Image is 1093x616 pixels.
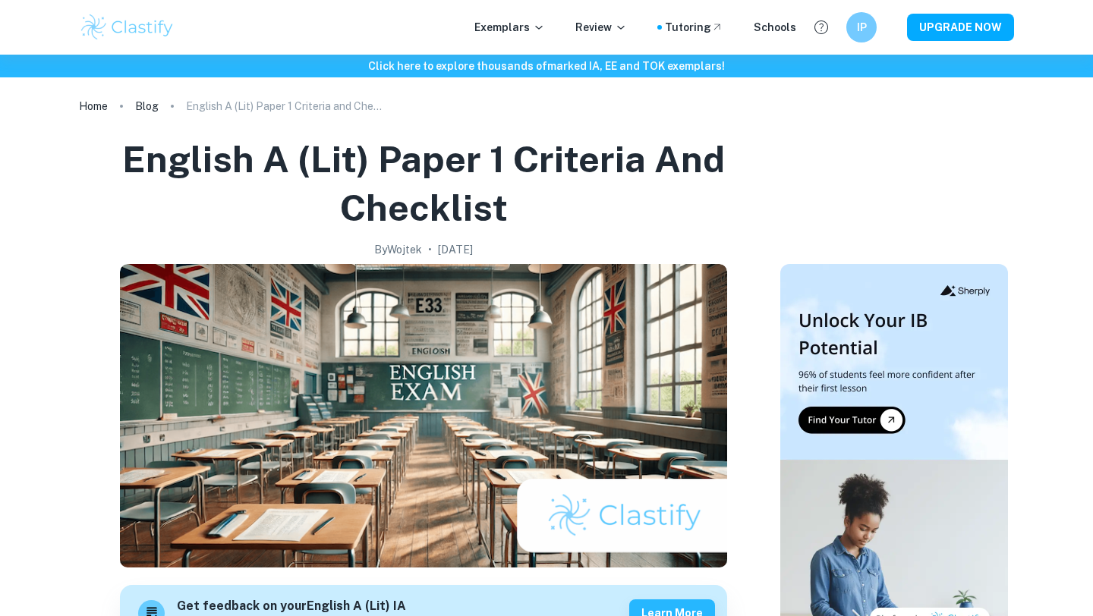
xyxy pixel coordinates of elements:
a: Tutoring [665,19,723,36]
a: Blog [135,96,159,117]
p: English A (Lit) Paper 1 Criteria and Checklist [186,98,383,115]
a: Home [79,96,108,117]
img: Clastify logo [79,12,175,42]
img: English A (Lit) Paper 1 Criteria and Checklist cover image [120,264,727,567]
button: UPGRADE NOW [907,14,1014,41]
h6: IP [853,19,871,36]
h6: Get feedback on your English A (Lit) IA [177,597,406,616]
a: Schools [754,19,796,36]
h2: [DATE] [438,241,473,258]
p: • [428,241,432,258]
button: Help and Feedback [808,14,834,40]
h2: By Wojtek [374,241,422,258]
p: Review [575,19,627,36]
button: IP [846,12,877,42]
p: Exemplars [474,19,545,36]
h1: English A (Lit) Paper 1 Criteria and Checklist [85,135,762,232]
h6: Click here to explore thousands of marked IA, EE and TOK exemplars ! [3,58,1090,74]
